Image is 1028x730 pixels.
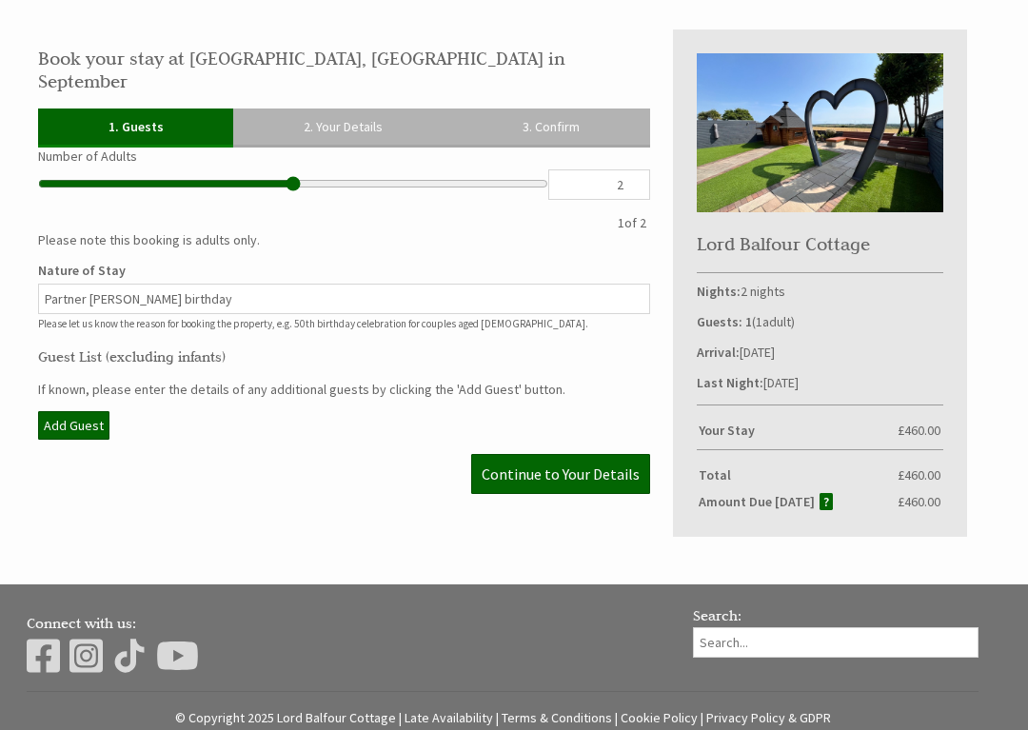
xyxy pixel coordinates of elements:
span: 1 [756,313,762,330]
a: Continue to Your Details [471,454,650,494]
strong: Arrival: [697,344,740,361]
strong: 1 [745,313,752,330]
img: Facebook [27,637,60,675]
label: Nature of Stay [38,262,650,279]
span: £ [898,422,940,439]
span: ( ) [745,313,795,330]
h2: Book your stay at [GEOGRAPHIC_DATA], [GEOGRAPHIC_DATA] in September [38,47,650,92]
p: If known, please enter the details of any additional guests by clicking the 'Add Guest' button. [38,381,650,398]
div: of 2 [614,214,650,231]
span: | [615,709,618,726]
span: 460.00 [904,493,940,510]
strong: Last Night: [697,374,763,391]
span: | [399,709,402,726]
strong: Amount Due [DATE] [699,493,833,510]
a: Terms & Conditions [502,709,612,726]
label: Number of Adults [38,148,650,165]
p: Please note this booking is adults only. [38,231,650,248]
a: Late Availability [405,709,493,726]
img: Tiktok [113,637,147,675]
strong: Your Stay [699,422,898,439]
a: © Copyright 2025 Lord Balfour Cottage [175,709,396,726]
h2: Lord Balfour Cottage [697,232,943,255]
h3: Search: [693,606,979,624]
span: | [496,709,499,726]
strong: Guests: [697,313,742,330]
input: Search... [693,627,979,658]
img: Instagram [69,637,103,675]
strong: Total [699,466,898,483]
a: Cookie Policy [621,709,698,726]
span: 1 [618,214,624,231]
h3: Connect with us: [27,614,674,632]
span: 460.00 [904,422,940,439]
small: Please let us know the reason for booking the property, e.g. 50th birthday celebration for couple... [38,317,588,330]
a: 2. Your Details [233,109,452,145]
span: 460.00 [904,466,940,483]
p: 2 nights [697,283,943,300]
a: 1. Guests [38,109,233,145]
img: Youtube [156,637,199,675]
p: [DATE] [697,344,943,361]
p: [DATE] [697,374,943,391]
a: 3. Confirm [452,109,649,145]
img: An image of 'Lord Balfour Cottage' [697,53,943,212]
strong: Nights: [697,283,741,300]
span: £ [898,493,940,510]
span: £ [898,466,940,483]
a: Add Guest [38,411,109,440]
span: adult [756,313,791,330]
span: | [701,709,703,726]
a: Privacy Policy & GDPR [706,709,831,726]
h3: Guest List (excluding infants) [38,347,650,365]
